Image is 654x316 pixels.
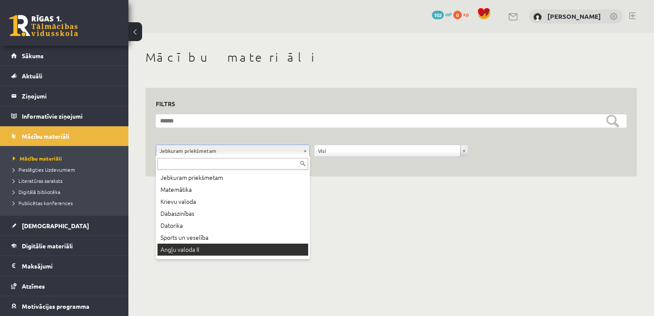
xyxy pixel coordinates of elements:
[158,184,308,196] div: Matemātika
[158,232,308,244] div: Sports un veselība
[158,256,308,268] div: Sociālās zinātnes II
[158,172,308,184] div: Jebkuram priekšmetam
[158,220,308,232] div: Datorika
[158,208,308,220] div: Dabaszinības
[158,244,308,256] div: Angļu valoda II
[158,196,308,208] div: Krievu valoda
